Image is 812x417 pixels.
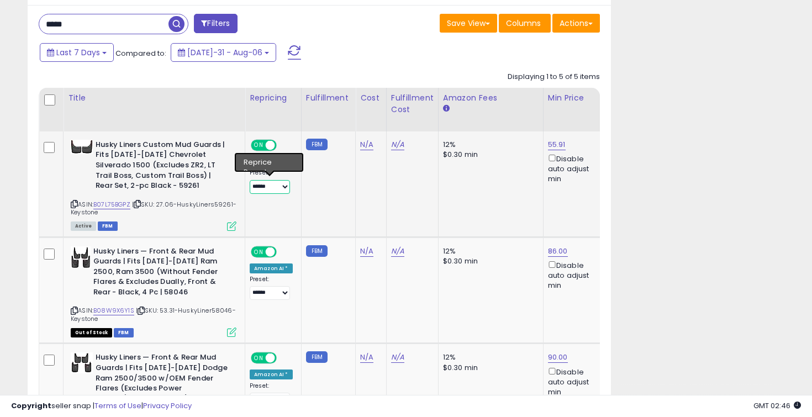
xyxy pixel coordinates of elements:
div: 12% [443,140,535,150]
a: N/A [360,139,373,150]
div: Title [68,92,240,104]
span: FBM [114,328,134,337]
b: Husky Liners Custom Mud Guards | Fits [DATE]-[DATE] Chevrolet Silverado 1500 (Excludes ZR2, LT Tr... [96,140,230,194]
div: $0.30 min [443,150,535,160]
span: | SKU: 27.06-HuskyLiners59261-Keystone [71,200,236,217]
div: Fulfillment Cost [391,92,434,115]
div: Min Price [548,92,605,104]
span: All listings currently available for purchase on Amazon [71,221,96,231]
img: 31Fo4riKWvS._SL40_.jpg [71,246,91,268]
button: Actions [552,14,600,33]
div: 12% [443,246,535,256]
div: Disable auto adjust min [548,259,601,291]
a: 55.91 [548,139,566,150]
div: Displaying 1 to 5 of 5 items [508,72,600,82]
a: N/A [391,139,404,150]
div: Repricing [250,92,297,104]
small: FBM [306,351,328,363]
span: Compared to: [115,48,166,59]
span: Columns [506,18,541,29]
button: Save View [440,14,497,33]
div: 12% [443,352,535,362]
button: Filters [194,14,237,33]
span: OFF [275,353,293,363]
span: ON [252,353,266,363]
a: N/A [391,246,404,257]
div: Amazon AI * [250,370,293,379]
a: 86.00 [548,246,568,257]
b: Husky Liners — Front & Rear Mud Guards | Fits [DATE]-[DATE] Dodge Ram 2500/3500 w/OEM Fender Flar... [96,352,230,416]
div: ASIN: [71,140,236,230]
a: B08W9X6Y1S [93,306,134,315]
a: Privacy Policy [143,400,192,411]
div: seller snap | | [11,401,192,411]
a: N/A [360,246,373,257]
span: ON [252,140,266,150]
div: Amazon AI * [250,157,293,167]
div: Amazon Fees [443,92,539,104]
button: Last 7 Days [40,43,114,62]
a: 90.00 [548,352,568,363]
div: Disable auto adjust min [548,152,601,184]
span: Last 7 Days [56,47,100,58]
img: 31DvEMpcRDL._SL40_.jpg [71,140,93,154]
small: FBM [306,245,328,257]
span: FBM [98,221,118,231]
small: Amazon Fees. [443,104,450,114]
span: ON [252,247,266,256]
img: 41ZTzCX+OVL._SL40_.jpg [71,352,93,373]
span: [DATE]-31 - Aug-06 [187,47,262,58]
div: Preset: [250,276,293,300]
a: Terms of Use [94,400,141,411]
a: B07L75BGPZ [93,200,130,209]
div: Preset: [250,169,293,194]
div: Fulfillment [306,92,351,104]
span: OFF [275,247,293,256]
button: Columns [499,14,551,33]
b: Husky Liners — Front & Rear Mud Guards | Fits [DATE]-[DATE] Ram 2500, Ram 3500 (Without Fender Fl... [93,246,228,300]
div: $0.30 min [443,363,535,373]
small: FBM [306,139,328,150]
div: Disable auto adjust min [548,366,601,398]
button: [DATE]-31 - Aug-06 [171,43,276,62]
div: Amazon AI * [250,263,293,273]
span: | SKU: 53.31-HuskyLiner58046-Keystone [71,306,236,323]
div: ASIN: [71,246,236,336]
span: OFF [275,140,293,150]
a: N/A [360,352,373,363]
div: $0.30 min [443,256,535,266]
a: N/A [391,352,404,363]
div: Preset: [250,382,293,407]
strong: Copyright [11,400,51,411]
span: All listings that are currently out of stock and unavailable for purchase on Amazon [71,328,112,337]
div: Cost [360,92,382,104]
